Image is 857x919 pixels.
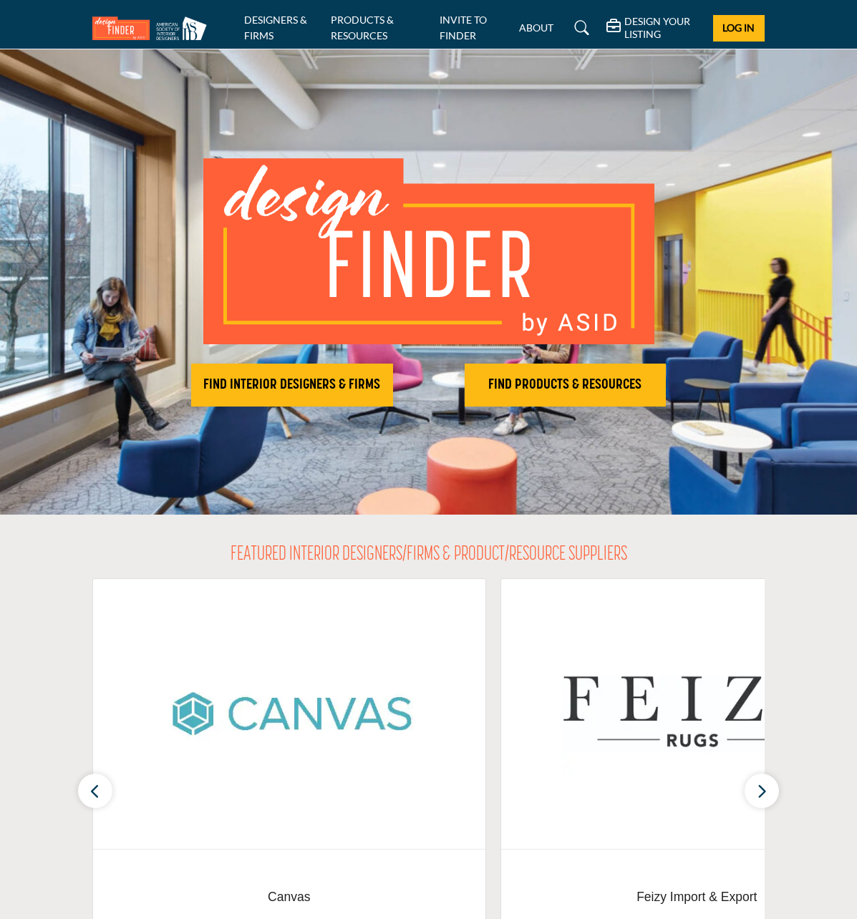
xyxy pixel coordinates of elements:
button: Log In [713,15,765,42]
button: FIND INTERIOR DESIGNERS & FIRMS [191,364,393,407]
img: Canvas [93,579,485,849]
a: Search [561,16,599,39]
a: ABOUT [519,21,553,34]
a: Canvas [115,878,464,916]
span: Canvas [115,888,464,906]
h5: DESIGN YOUR LISTING [624,15,702,41]
h2: FIND PRODUCTS & RESOURCES [469,376,662,394]
h2: FIND INTERIOR DESIGNERS & FIRMS [195,376,389,394]
a: INVITE TO FINDER [440,14,487,42]
img: Site Logo [92,16,214,40]
a: PRODUCTS & RESOURCES [331,14,394,42]
img: image [203,158,654,344]
a: DESIGNERS & FIRMS [244,14,307,42]
button: FIND PRODUCTS & RESOURCES [465,364,667,407]
h2: FEATURED INTERIOR DESIGNERS/FIRMS & PRODUCT/RESOURCE SUPPLIERS [231,543,627,568]
span: Log In [722,21,755,34]
div: DESIGN YOUR LISTING [606,15,702,41]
